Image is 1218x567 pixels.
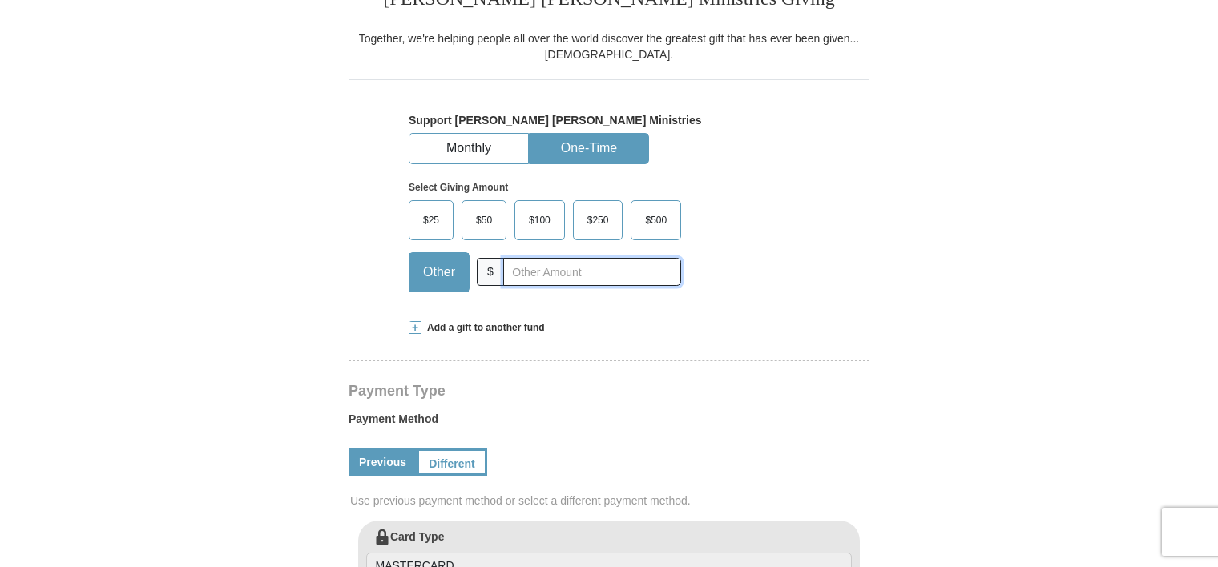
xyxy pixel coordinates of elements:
[417,448,487,476] a: Different
[579,208,617,232] span: $250
[349,411,869,435] label: Payment Method
[349,384,869,397] h4: Payment Type
[409,182,508,193] strong: Select Giving Amount
[409,114,809,127] h5: Support [PERSON_NAME] [PERSON_NAME] Ministries
[409,134,528,163] button: Monthly
[415,208,447,232] span: $25
[349,448,417,476] a: Previous
[349,30,869,62] div: Together, we're helping people all over the world discover the greatest gift that has ever been g...
[521,208,559,232] span: $100
[421,321,545,335] span: Add a gift to another fund
[477,258,504,286] span: $
[350,493,871,509] span: Use previous payment method or select a different payment method.
[530,134,648,163] button: One-Time
[503,258,681,286] input: Other Amount
[468,208,500,232] span: $50
[637,208,675,232] span: $500
[415,260,463,284] span: Other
